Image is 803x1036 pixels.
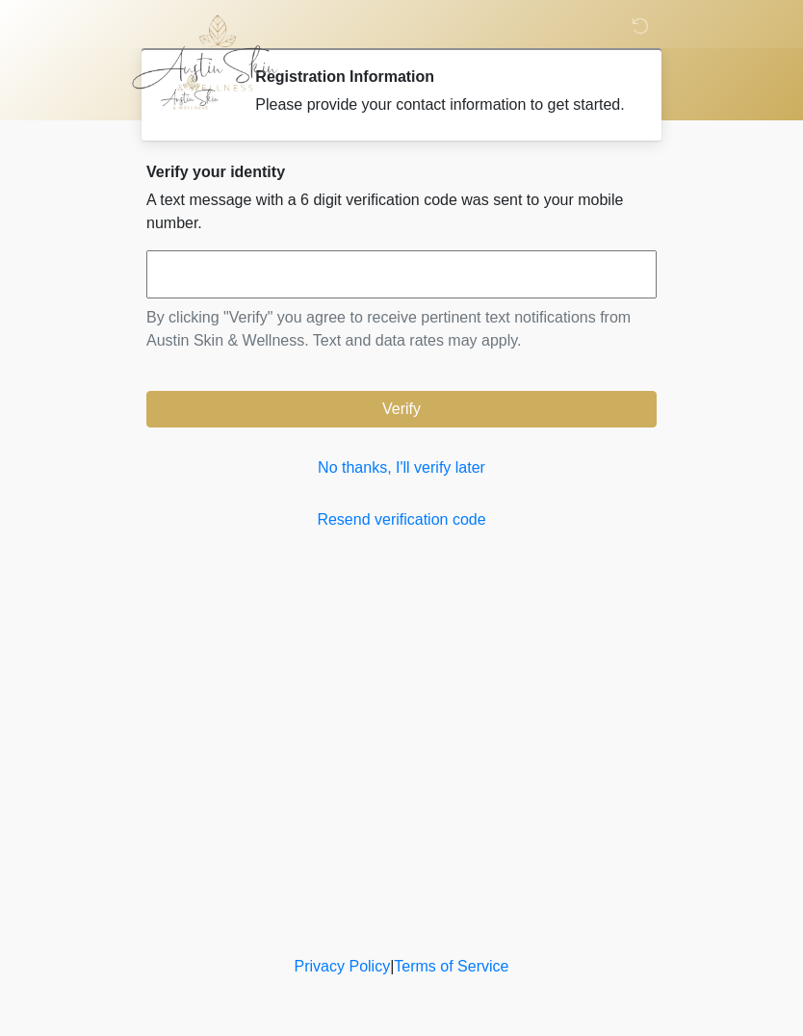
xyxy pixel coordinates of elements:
a: Terms of Service [394,958,508,974]
a: No thanks, I'll verify later [146,456,657,479]
p: A text message with a 6 digit verification code was sent to your mobile number. [146,189,657,235]
a: Privacy Policy [295,958,391,974]
h2: Verify your identity [146,163,657,181]
img: Austin Skin & Wellness Logo [127,14,298,91]
a: | [390,958,394,974]
a: Resend verification code [146,508,657,531]
p: By clicking "Verify" you agree to receive pertinent text notifications from Austin Skin & Wellnes... [146,306,657,352]
button: Verify [146,391,657,427]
